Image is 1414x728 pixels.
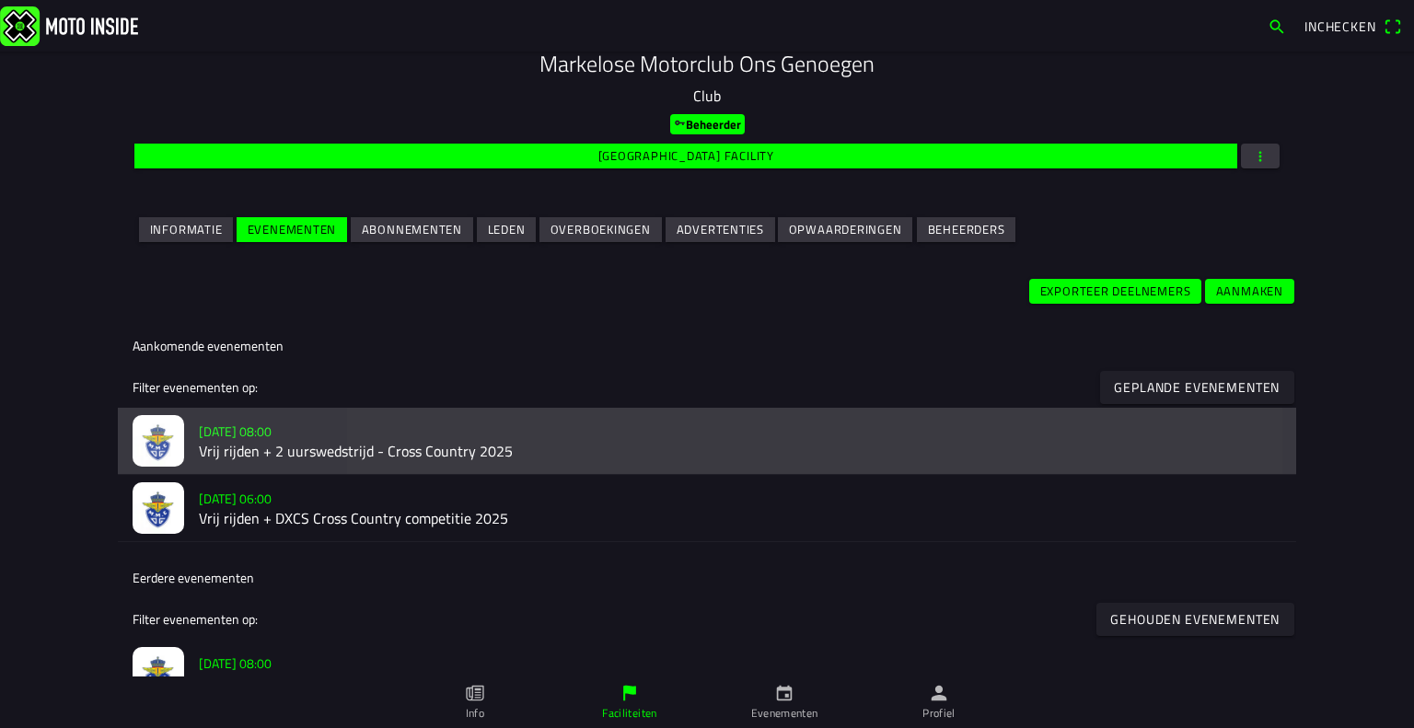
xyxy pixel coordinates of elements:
ion-icon: calendar [774,683,794,703]
ion-button: Evenementen [237,217,347,242]
img: AFFeeIxnsgetZ59Djh9zHoMlSo8wVdQP4ewsvtr6.jpg [133,482,184,534]
ion-text: [DATE] 08:00 [199,422,272,441]
ion-label: Profiel [922,705,956,722]
ion-text: [DATE] 08:00 [199,653,272,673]
h2: Vrij rijden + 2 uurswedstrijd - Cross Country 2025 [199,443,1281,460]
ion-label: Evenementen [751,705,818,722]
ion-button: Exporteer deelnemers [1029,279,1201,304]
ion-label: Eerdere evenementen [133,568,254,587]
ion-icon: flag [620,683,640,703]
ion-button: Opwaarderingen [778,217,912,242]
h2: XC competition cross country + vrij rijden [199,675,1281,692]
img: UByebBRfVoKeJdfrrfejYaKoJ9nquzzw8nymcseR.jpeg [133,415,184,467]
span: Inchecken [1304,17,1376,36]
ion-text: Geplande evenementen [1115,380,1281,393]
ion-label: Filter evenementen op: [133,377,258,397]
ion-label: Info [466,705,484,722]
ion-label: Filter evenementen op: [133,609,258,629]
ion-text: Gehouden evenementen [1111,612,1281,625]
ion-icon: paper [465,683,485,703]
ion-label: Faciliteiten [602,705,656,722]
ion-button: Informatie [139,217,233,242]
a: Incheckenqr scanner [1295,10,1410,41]
h1: Markelose Motorclub Ons Genoegen [133,51,1281,77]
h2: Vrij rijden + DXCS Cross Country competitie 2025 [199,510,1281,527]
ion-button: [GEOGRAPHIC_DATA] facility [134,144,1237,168]
ion-button: Advertenties [666,217,775,242]
ion-button: Aanmaken [1205,279,1294,304]
ion-button: Overboekingen [539,217,662,242]
ion-label: Aankomende evenementen [133,336,284,355]
ion-button: Beheerders [917,217,1015,242]
a: search [1258,10,1295,41]
ion-badge: Beheerder [670,114,745,134]
ion-button: Leden [477,217,536,242]
img: UByebBRfVoKeJdfrrfejYaKoJ9nquzzw8nymcseR.jpeg [133,647,184,699]
ion-icon: key [674,117,686,129]
ion-icon: person [929,683,949,703]
p: Club [133,85,1281,107]
ion-button: Abonnementen [351,217,473,242]
ion-text: [DATE] 06:00 [199,489,272,508]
